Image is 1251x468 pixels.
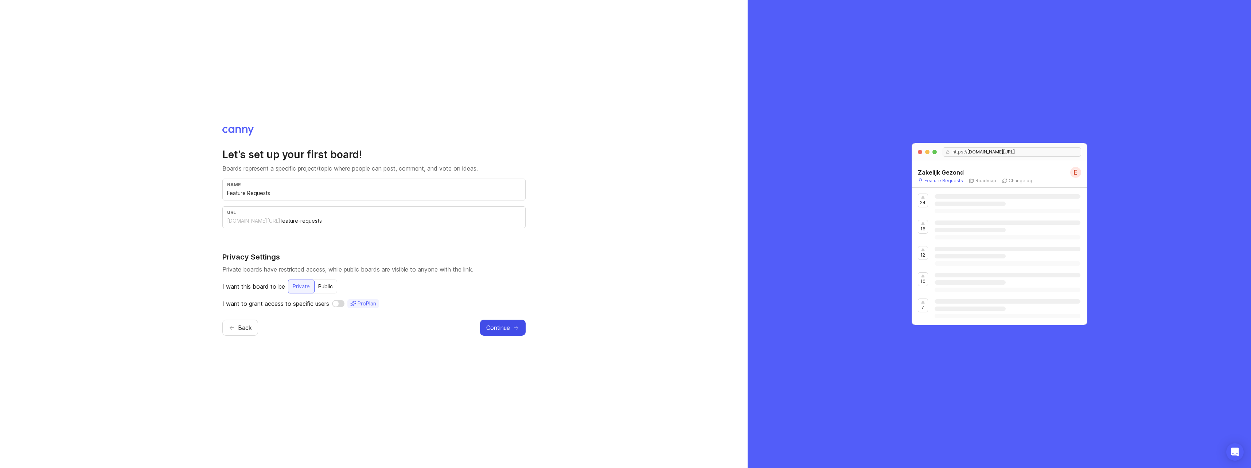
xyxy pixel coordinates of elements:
p: I want to grant access to specific users [222,299,329,308]
img: Canny logo [222,127,254,136]
p: Feature Requests [924,178,963,184]
button: Private [288,280,315,293]
div: url [227,210,521,215]
div: Public [314,280,337,293]
span: Continue [486,323,510,332]
p: Changelog [1009,178,1032,184]
span: [DOMAIN_NAME][URL] [967,149,1015,155]
h4: Privacy Settings [222,252,526,262]
p: 10 [920,278,925,284]
span: https:// [950,149,967,155]
span: Back [238,323,252,332]
p: 16 [920,226,925,232]
p: Roadmap [975,178,996,184]
button: Back [222,320,258,336]
p: 7 [921,305,924,311]
div: name [227,182,521,187]
p: Private boards have restricted access, while public boards are visible to anyone with the link. [222,265,526,274]
p: 12 [920,252,925,258]
div: E [1070,167,1081,178]
span: Pro Plan [358,300,376,307]
h5: Zakelijk Gezond [918,168,964,177]
button: Public [314,280,337,293]
p: 24 [920,200,925,206]
div: Open Intercom Messenger [1226,443,1244,461]
div: [DOMAIN_NAME][URL] [227,217,280,225]
p: Boards represent a specific project/topic where people can post, comment, and vote on ideas. [222,164,526,173]
button: Continue [480,320,526,336]
p: I want this board to be [222,282,285,291]
h2: Let’s set up your first board! [222,148,526,161]
input: e.g. Feature Requests [227,189,521,197]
